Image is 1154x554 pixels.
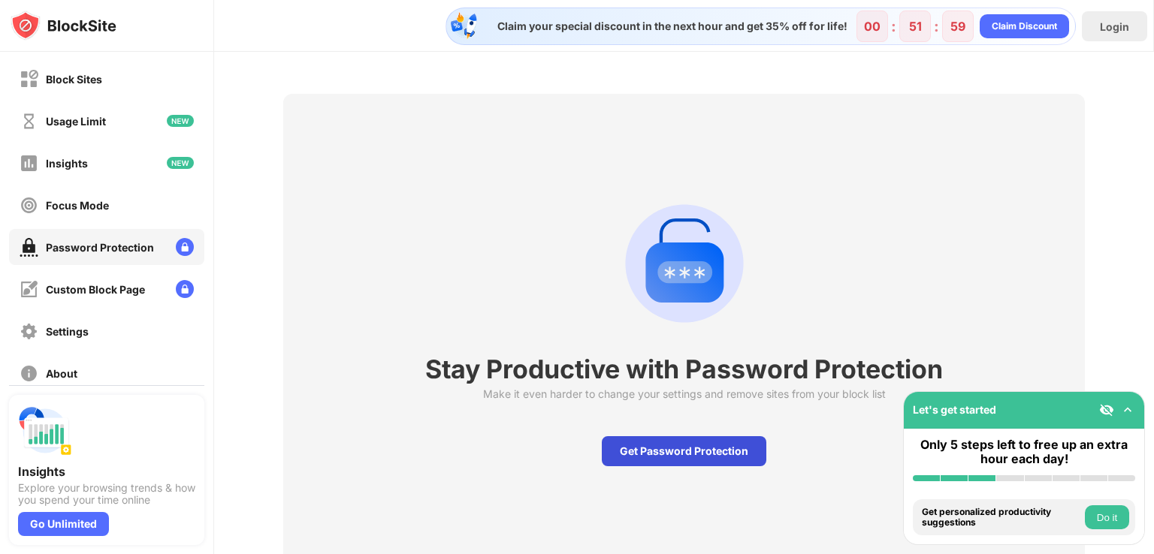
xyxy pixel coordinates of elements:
[20,238,38,257] img: password-protection-on.svg
[20,364,38,383] img: about-off.svg
[167,157,194,169] img: new-icon.svg
[1099,402,1114,417] img: eye-not-visible.svg
[46,157,88,170] div: Insights
[11,11,116,41] img: logo-blocksite.svg
[913,403,996,416] div: Let's get started
[1100,20,1129,33] div: Login
[46,241,154,254] div: Password Protection
[864,19,881,34] div: 00
[46,115,106,128] div: Usage Limit
[18,404,72,458] img: push-insights.svg
[18,482,195,506] div: Explore your browsing trends & how you spend your time online
[602,436,766,466] div: Get Password Protection
[46,199,109,212] div: Focus Mode
[449,11,479,41] img: specialOfferDiscount.svg
[46,325,89,338] div: Settings
[46,283,145,296] div: Custom Block Page
[888,14,899,38] div: :
[176,238,194,256] img: lock-menu.svg
[913,438,1135,466] div: Only 5 steps left to free up an extra hour each day!
[1085,505,1129,529] button: Do it
[612,191,757,336] div: animation
[992,19,1057,34] div: Claim Discount
[20,322,38,341] img: settings-off.svg
[950,19,965,34] div: 59
[18,464,195,479] div: Insights
[46,73,102,86] div: Block Sites
[20,112,38,131] img: time-usage-off.svg
[425,354,943,384] div: Stay Productive with Password Protection
[46,367,77,380] div: About
[488,20,847,33] div: Claim your special discount in the next hour and get 35% off for life!
[931,14,942,38] div: :
[20,280,38,299] img: customize-block-page-off.svg
[922,507,1081,528] div: Get personalized productivity suggestions
[176,280,194,298] img: lock-menu.svg
[1120,402,1135,417] img: omni-setup-toggle.svg
[20,196,38,215] img: focus-off.svg
[167,115,194,127] img: new-icon.svg
[18,512,109,536] div: Go Unlimited
[483,387,886,400] div: Make it even harder to change your settings and remove sites from your block list
[20,70,38,89] img: block-off.svg
[909,19,922,34] div: 51
[20,154,38,173] img: insights-off.svg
